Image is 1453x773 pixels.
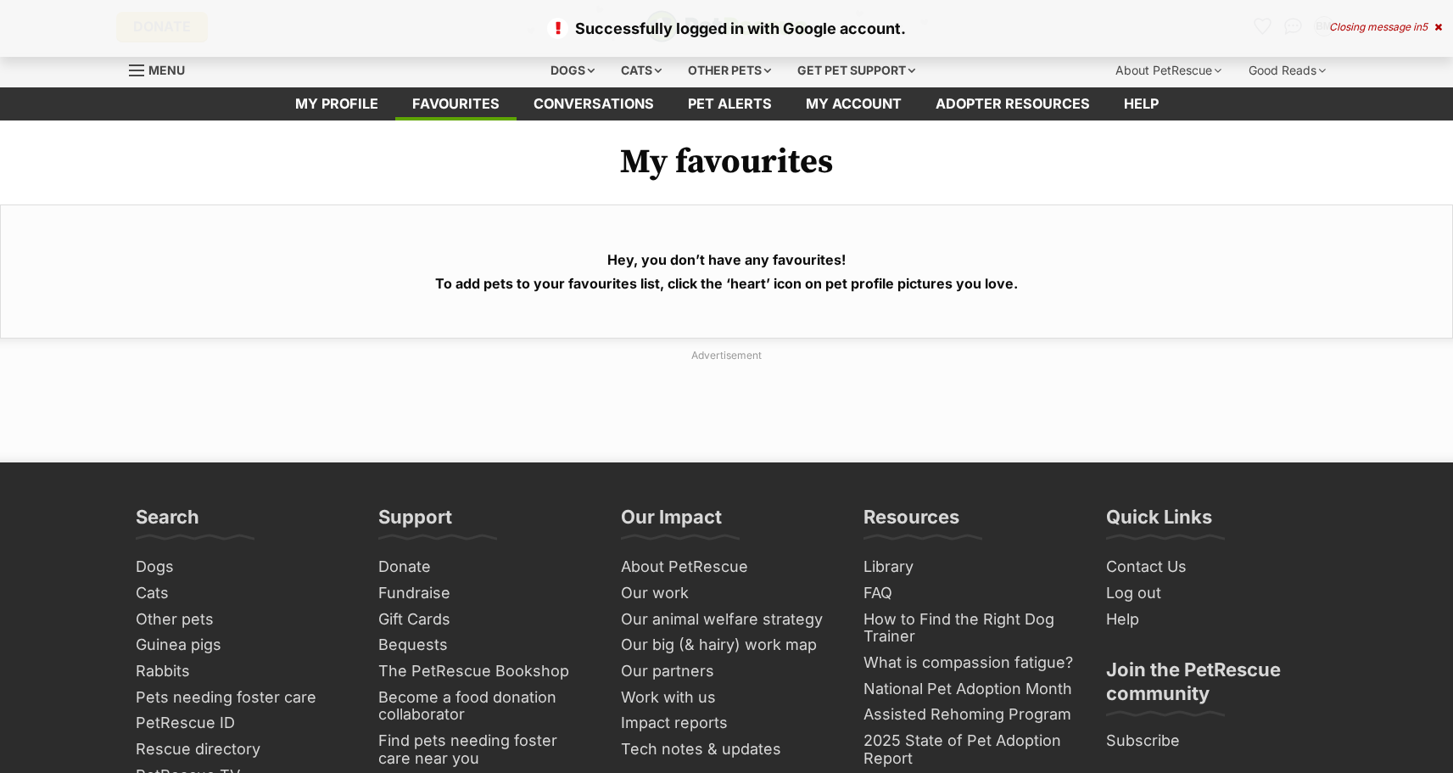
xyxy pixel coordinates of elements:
[539,53,606,87] div: Dogs
[789,87,919,120] a: My account
[614,737,840,763] a: Tech notes & updates
[1106,505,1212,539] h3: Quick Links
[857,702,1082,728] a: Assisted Rehoming Program
[1104,53,1233,87] div: About PetRescue
[1237,53,1338,87] div: Good Reads
[614,580,840,607] a: Our work
[129,53,197,84] a: Menu
[395,87,517,120] a: Favourites
[857,676,1082,703] a: National Pet Adoption Month
[1099,607,1325,633] a: Help
[863,505,959,539] h3: Resources
[614,685,840,711] a: Work with us
[372,658,597,685] a: The PetRescue Bookshop
[614,554,840,580] a: About PetRescue
[129,632,355,658] a: Guinea pigs
[919,87,1107,120] a: Adopter resources
[857,607,1082,650] a: How to Find the Right Dog Trainer
[614,607,840,633] a: Our animal welfare strategy
[129,737,355,763] a: Rescue directory
[857,580,1082,607] a: FAQ
[129,685,355,711] a: Pets needing foster care
[372,685,597,728] a: Become a food donation collaborator
[517,87,671,120] a: conversations
[676,53,783,87] div: Other pets
[857,650,1082,676] a: What is compassion fatigue?
[785,53,927,87] div: Get pet support
[614,658,840,685] a: Our partners
[129,580,355,607] a: Cats
[1099,728,1325,754] a: Subscribe
[621,505,722,539] h3: Our Impact
[671,87,789,120] a: Pet alerts
[129,607,355,633] a: Other pets
[609,53,673,87] div: Cats
[857,554,1082,580] a: Library
[372,728,597,771] a: Find pets needing foster care near you
[129,554,355,580] a: Dogs
[372,607,597,633] a: Gift Cards
[614,710,840,737] a: Impact reports
[614,632,840,658] a: Our big (& hairy) work map
[18,248,1435,295] h3: Hey, you don’t have any favourites! To add pets to your favourites list, click the ‘heart’ icon o...
[372,580,597,607] a: Fundraise
[1107,87,1176,120] a: Help
[372,632,597,658] a: Bequests
[148,63,185,77] span: Menu
[278,87,395,120] a: My profile
[857,728,1082,771] a: 2025 State of Pet Adoption Report
[1106,658,1318,715] h3: Join the PetRescue community
[378,505,452,539] h3: Support
[136,505,199,539] h3: Search
[129,710,355,737] a: PetRescue ID
[372,554,597,580] a: Donate
[129,658,355,685] a: Rabbits
[1099,554,1325,580] a: Contact Us
[1099,580,1325,607] a: Log out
